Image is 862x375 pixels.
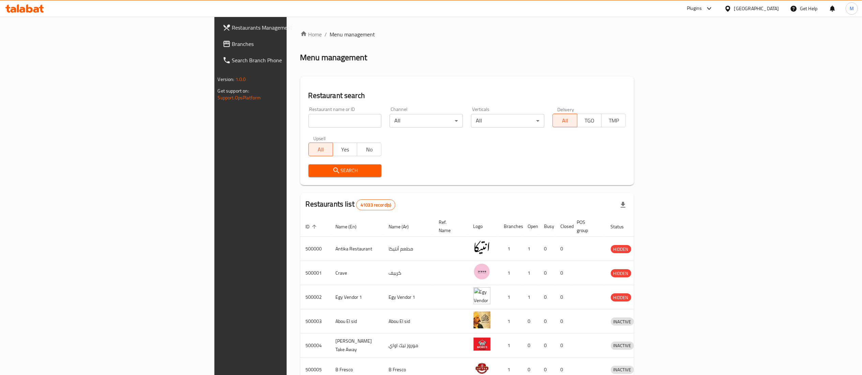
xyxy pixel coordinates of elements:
td: 0 [539,309,555,333]
td: 1 [523,261,539,285]
a: Branches [217,36,358,52]
span: HIDDEN [611,294,631,301]
a: Support.OpsPlatform [218,93,261,102]
span: Get support on: [218,86,249,95]
span: INACTIVE [611,342,634,349]
div: All [471,114,544,128]
td: 0 [539,261,555,285]
a: Search Branch Phone [217,52,358,68]
span: All [312,145,330,154]
img: Antika Restaurant [473,239,490,256]
label: Upsell [313,136,326,141]
span: TGO [580,116,599,126]
td: 0 [555,285,572,309]
img: Egy Vendor 1 [473,287,490,304]
h2: Restaurant search [308,91,626,101]
th: Logo [468,216,499,237]
span: All [556,116,574,126]
td: كرييف [383,261,434,285]
span: Ref. Name [439,218,460,234]
span: TMP [604,116,623,126]
div: Export file [615,197,631,213]
div: [GEOGRAPHIC_DATA] [734,5,779,12]
td: 1 [499,237,523,261]
label: Delivery [557,107,574,112]
img: Abou El sid [473,311,490,328]
td: 0 [555,237,572,261]
div: HIDDEN [611,269,631,277]
button: Yes [333,143,357,156]
span: No [360,145,379,154]
span: Branches [232,40,353,48]
span: Search [314,166,376,175]
h2: Menu management [300,52,367,63]
span: ID [306,223,319,231]
button: TGO [577,114,602,127]
img: Moro's Take Away [473,336,490,353]
td: 0 [555,309,572,333]
button: All [553,114,577,127]
td: 1 [499,261,523,285]
th: Closed [555,216,572,237]
button: Search [308,164,382,177]
td: مطعم أنتيكا [383,237,434,261]
span: M [850,5,854,12]
span: Name (Ar) [389,223,418,231]
div: All [390,114,463,128]
td: Abou El sid [383,309,434,333]
span: 1.0.0 [236,75,246,84]
div: HIDDEN [611,245,631,253]
span: POS group [577,218,597,234]
span: HIDDEN [611,245,631,253]
input: Search for restaurant name or ID.. [308,114,382,128]
td: 1 [499,309,523,333]
td: 1 [499,333,523,358]
th: Busy [539,216,555,237]
td: Egy Vendor 1 [383,285,434,309]
span: INACTIVE [611,318,634,326]
a: Restaurants Management [217,19,358,36]
td: 0 [555,333,572,358]
span: INACTIVE [611,366,634,374]
td: 0 [523,333,539,358]
span: Search Branch Phone [232,56,353,64]
span: HIDDEN [611,270,631,277]
img: Crave [473,263,490,280]
div: Plugins [687,4,702,13]
span: Status [611,223,633,231]
td: موروز تيك اواي [383,333,434,358]
td: 1 [499,285,523,309]
td: 0 [555,261,572,285]
span: 41033 record(s) [357,202,395,208]
nav: breadcrumb [300,30,634,38]
button: No [357,143,381,156]
td: 1 [523,285,539,309]
td: 0 [539,237,555,261]
span: Yes [336,145,354,154]
div: Total records count [356,199,395,210]
button: TMP [601,114,626,127]
td: 0 [523,309,539,333]
td: 0 [539,333,555,358]
td: 0 [539,285,555,309]
td: 1 [523,237,539,261]
span: Version: [218,75,235,84]
th: Branches [499,216,523,237]
button: All [308,143,333,156]
span: Name (En) [336,223,366,231]
span: Restaurants Management [232,23,353,32]
th: Open [523,216,539,237]
h2: Restaurants list [306,199,396,210]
